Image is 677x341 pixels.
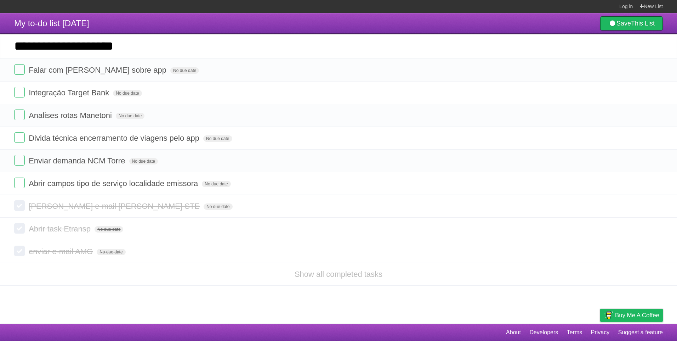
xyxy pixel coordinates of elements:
span: No due date [202,181,231,187]
span: Divida técnica encerramento de viagens pelo app [29,134,201,142]
label: Done [14,178,25,188]
span: Analises rotas Manetoni [29,111,114,120]
label: Done [14,132,25,143]
span: Enviar demanda NCM Torre [29,156,127,165]
span: No due date [113,90,142,96]
span: No due date [97,249,125,255]
span: No due date [95,226,123,233]
span: Falar com [PERSON_NAME] sobre app [29,66,168,74]
span: No due date [129,158,158,164]
label: Done [14,246,25,256]
a: Privacy [591,326,609,339]
span: [PERSON_NAME] e-mail [PERSON_NAME] STE [29,202,201,211]
span: Abrir task Etransp [29,224,92,233]
span: Abrir campos tipo de serviço localidade emissora [29,179,200,188]
label: Done [14,87,25,97]
label: Done [14,110,25,120]
img: Buy me a coffee [604,309,613,321]
span: No due date [203,135,232,142]
b: This List [631,20,655,27]
a: Buy me a coffee [600,309,663,322]
a: SaveThis List [600,16,663,30]
a: About [506,326,521,339]
label: Done [14,64,25,75]
span: Integração Target Bank [29,88,111,97]
span: enviar e-mail AMG [29,247,95,256]
span: Buy me a coffee [615,309,659,322]
a: Terms [567,326,582,339]
a: Suggest a feature [618,326,663,339]
span: No due date [116,113,144,119]
span: No due date [170,67,199,74]
span: No due date [204,203,232,210]
label: Done [14,200,25,211]
a: Show all completed tasks [295,270,382,279]
span: My to-do list [DATE] [14,18,89,28]
label: Done [14,155,25,166]
a: Developers [529,326,558,339]
label: Done [14,223,25,234]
